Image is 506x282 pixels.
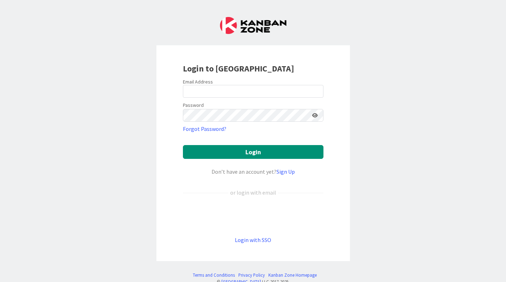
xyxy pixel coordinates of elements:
[238,272,265,278] a: Privacy Policy
[183,102,204,109] label: Password
[268,272,317,278] a: Kanban Zone Homepage
[228,188,278,197] div: or login with email
[179,208,327,224] iframe: Sign in with Google Button
[235,236,271,243] a: Login with SSO
[183,167,323,176] div: Don’t have an account yet?
[183,125,226,133] a: Forgot Password?
[193,272,235,278] a: Terms and Conditions
[183,145,323,159] button: Login
[183,79,213,85] label: Email Address
[183,63,294,74] b: Login to [GEOGRAPHIC_DATA]
[276,168,295,175] a: Sign Up
[220,17,286,34] img: Kanban Zone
